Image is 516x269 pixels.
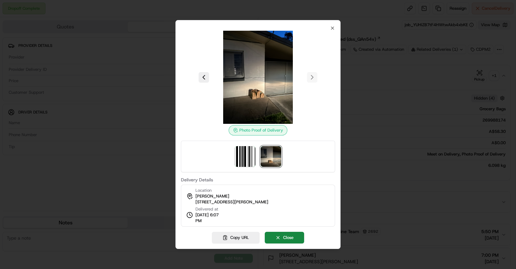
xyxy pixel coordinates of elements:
img: photo_proof_of_delivery image [212,31,304,124]
span: [DATE] 6:07 PM [195,212,225,224]
label: Delivery Details [181,178,335,182]
button: Close [265,232,304,243]
span: Location [195,188,212,193]
span: [PERSON_NAME] [195,193,229,199]
img: barcode_scan_on_pickup image [235,146,255,167]
button: Copy URL [212,232,260,243]
img: photo_proof_of_delivery image [261,146,281,167]
div: Photo Proof of Delivery [229,125,287,135]
span: Delivered at [195,206,225,212]
span: [STREET_ADDRESS][PERSON_NAME] [195,199,268,205]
